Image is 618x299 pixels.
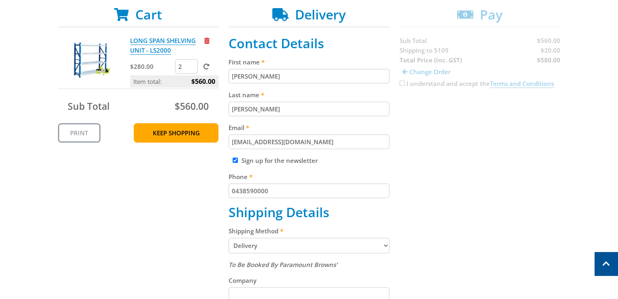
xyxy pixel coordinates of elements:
span: Sub Total [68,100,109,113]
em: To Be Booked By Paramount Browns' [229,261,338,269]
input: Please enter your email address. [229,135,389,149]
p: $280.00 [130,62,173,71]
a: Remove from cart [204,36,210,45]
span: Cart [135,6,162,23]
p: Item total: [130,75,218,88]
span: Delivery [295,6,346,23]
input: Please enter your last name. [229,102,389,116]
h2: Shipping Details [229,205,389,220]
label: Company [229,276,389,285]
input: Please enter your first name. [229,69,389,83]
label: Shipping Method [229,226,389,236]
img: LONG SPAN SHELVING UNIT - LS2000 [66,36,114,84]
h2: Contact Details [229,36,389,51]
a: LONG SPAN SHELVING UNIT - LS2000 [130,36,196,55]
a: Print [58,123,101,143]
input: Please enter your telephone number. [229,184,389,198]
span: $560.00 [191,75,215,88]
span: $560.00 [175,100,209,113]
label: Sign up for the newsletter [242,156,318,164]
label: First name [229,57,389,67]
a: Keep Shopping [134,123,218,143]
select: Please select a shipping method. [229,238,389,253]
label: Email [229,123,389,132]
label: Phone [229,172,389,182]
label: Last name [229,90,389,100]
